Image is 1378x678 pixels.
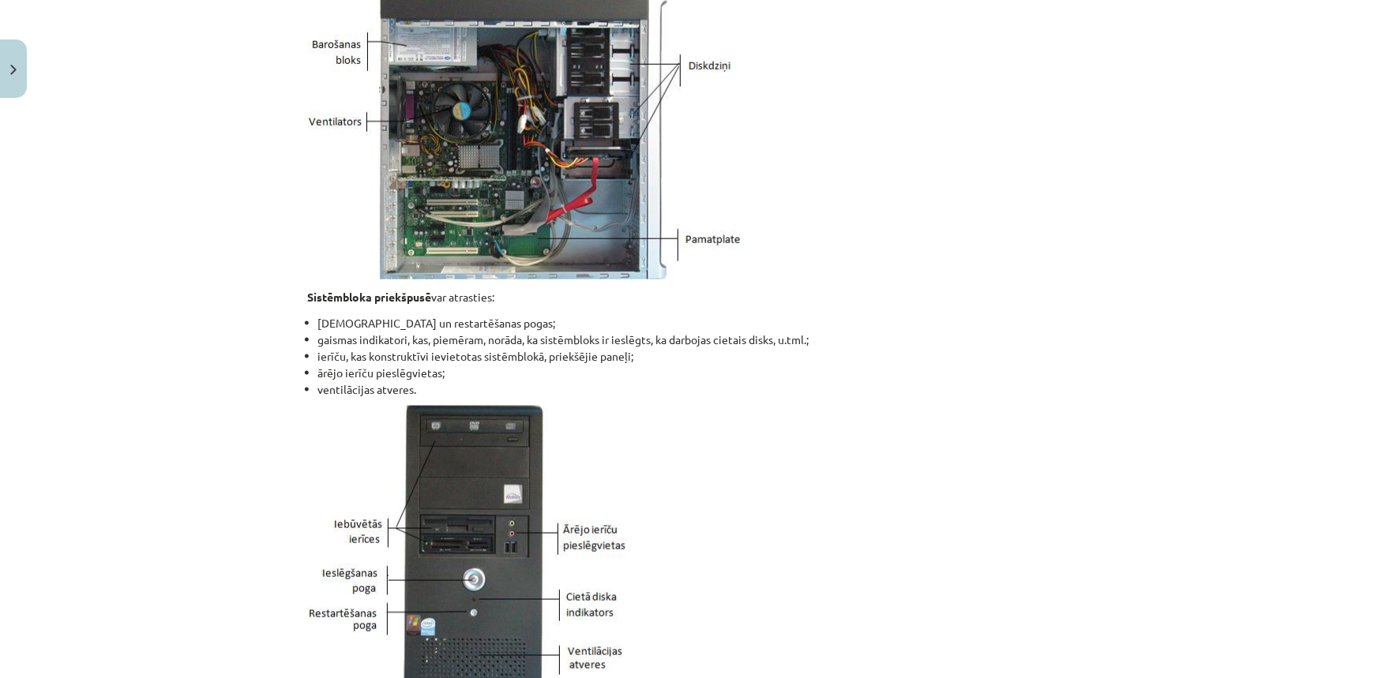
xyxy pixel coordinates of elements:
[308,289,1071,305] p: var atrasties:
[308,290,432,304] strong: Sistēmbloka priekšpusē
[318,365,1071,381] li: ārējo ierīču pieslēgvietas;
[318,348,1071,365] li: ierīču, kas konstruktīvi ievietotas sistēmblokā, priekšējie paneļi;
[318,381,1071,398] li: ventilācijas atveres.
[318,315,1071,332] li: [DEMOGRAPHIC_DATA] un restartēšanas pogas;
[10,65,17,75] img: icon-close-lesson-0947bae3869378f0d4975bcd49f059093ad1ed9edebbc8119c70593378902aed.svg
[318,332,1071,348] li: gaismas indikatori, kas, piemēram, norāda, ka sistēmbloks ir ieslēgts, ka darbojas cietais disks,...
